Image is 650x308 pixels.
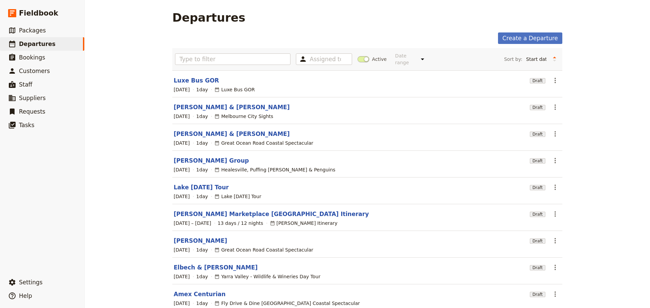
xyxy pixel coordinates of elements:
span: Requests [19,108,45,115]
span: 1 day [196,273,208,280]
span: Tasks [19,122,35,128]
a: [PERSON_NAME] Marketplace [GEOGRAPHIC_DATA] Itinerary [174,210,369,218]
span: 1 day [196,246,208,253]
span: Draft [530,212,545,217]
div: Melbourne City Sights [214,113,273,120]
div: [PERSON_NAME] Itinerary [270,220,338,227]
span: Sort by: [504,56,522,63]
span: Draft [530,78,545,84]
span: [DATE] – [DATE] [174,220,211,227]
div: Lake [DATE] Tour [214,193,261,200]
button: Actions [549,155,561,166]
a: [PERSON_NAME] & [PERSON_NAME] [174,130,290,138]
div: Healesville, Puffing [PERSON_NAME] & Penguins [214,166,335,173]
input: Type to filter [175,53,290,65]
span: Customers [19,68,50,74]
span: Bookings [19,54,45,61]
span: [DATE] [174,300,190,307]
span: [DATE] [174,193,190,200]
button: Actions [549,235,561,246]
a: [PERSON_NAME] & [PERSON_NAME] [174,103,290,111]
span: 1 day [196,113,208,120]
div: Great Ocean Road Coastal Spectacular [214,140,313,146]
h1: Departures [172,11,245,24]
span: Draft [530,105,545,110]
button: Actions [549,262,561,273]
span: Fieldbook [19,8,58,18]
span: [DATE] [174,113,190,120]
span: 1 day [196,86,208,93]
button: Change sort direction [549,54,560,64]
span: 1 day [196,300,208,307]
div: Great Ocean Road Coastal Spectacular [214,246,313,253]
a: Elbech & [PERSON_NAME] [174,263,258,271]
span: Staff [19,81,32,88]
button: Actions [549,75,561,86]
a: Create a Departure [498,32,562,44]
span: Settings [19,279,43,286]
span: Active [372,56,387,63]
span: 13 days / 12 nights [218,220,263,227]
a: Luxe Bus GOR [174,76,219,85]
button: Actions [549,101,561,113]
span: 1 day [196,166,208,173]
span: Draft [530,185,545,190]
button: Actions [549,208,561,220]
span: Draft [530,292,545,297]
div: Fly Drive & Dine [GEOGRAPHIC_DATA] Coastal Spectacular [214,300,360,307]
span: Suppliers [19,95,46,101]
span: [DATE] [174,140,190,146]
span: [DATE] [174,86,190,93]
a: [PERSON_NAME] Group [174,157,249,165]
span: 1 day [196,140,208,146]
span: Packages [19,27,46,34]
input: Assigned to [310,55,341,63]
a: Lake [DATE] Tour [174,183,229,191]
div: Yarra Valley - Wildlife & Wineries Day Tour [214,273,320,280]
span: [DATE] [174,166,190,173]
button: Actions [549,128,561,140]
a: [PERSON_NAME] [174,237,227,245]
span: Draft [530,265,545,270]
span: [DATE] [174,246,190,253]
span: [DATE] [174,273,190,280]
button: Actions [549,182,561,193]
button: Actions [549,288,561,300]
span: Help [19,292,32,299]
select: Sort by: [523,54,549,64]
span: 1 day [196,193,208,200]
span: Draft [530,158,545,164]
div: Luxe Bus GOR [214,86,255,93]
span: Departures [19,41,56,47]
a: Amex Centurian [174,290,225,298]
span: Draft [530,132,545,137]
span: Draft [530,238,545,244]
